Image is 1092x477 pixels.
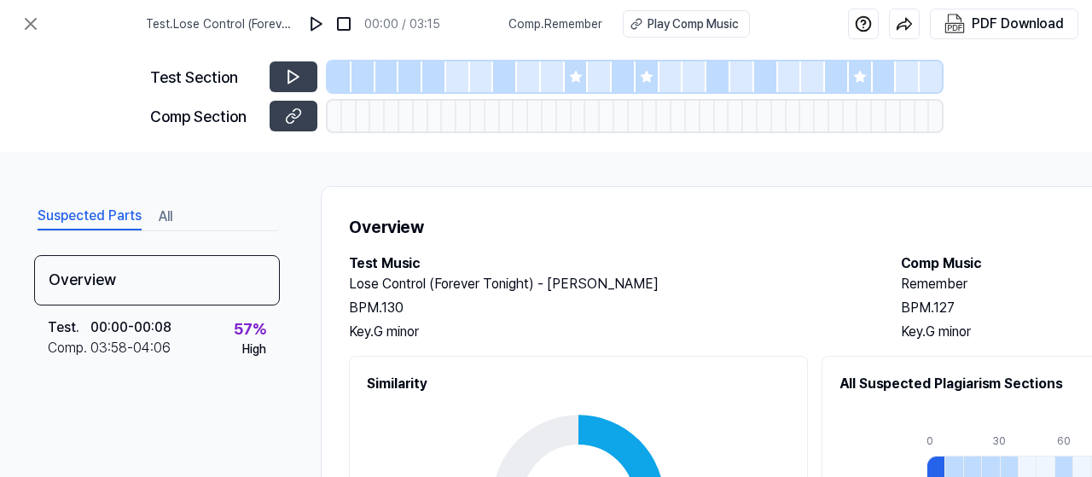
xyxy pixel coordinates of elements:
[232,384,266,407] div: 49 %
[1057,433,1075,449] div: 60
[349,322,867,342] div: Key. G minor
[234,317,266,340] div: 57 %
[48,384,90,404] div: Test .
[150,105,259,128] div: Comp Section
[364,15,440,33] div: 00:00 / 03:15
[90,384,167,404] div: 00:08 - 00:15
[926,433,944,449] div: 0
[335,15,352,32] img: stop
[944,14,965,34] img: PDF Download
[48,338,90,358] div: Comp .
[349,298,867,318] div: BPM. 130
[855,15,872,32] img: help
[508,15,602,33] span: Comp . Remember
[623,10,750,38] button: Play Comp Music
[972,13,1064,35] div: PDF Download
[992,433,1010,449] div: 30
[941,9,1067,38] button: PDF Download
[349,253,867,274] h2: Test Music
[367,374,790,394] h2: Similarity
[146,15,296,33] span: Test . Lose Control (Forever Tonight) - [PERSON_NAME]
[38,203,142,230] button: Suspected Parts
[150,66,259,89] div: Test Section
[159,203,172,230] button: All
[349,274,867,294] h2: Lose Control (Forever Tonight) - [PERSON_NAME]
[308,15,325,32] img: play
[34,255,280,305] div: Overview
[90,338,171,358] div: 03:58 - 04:06
[48,317,90,338] div: Test .
[896,15,913,32] img: share
[648,15,739,33] div: Play Comp Music
[242,340,266,358] div: High
[90,317,171,338] div: 00:00 - 00:08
